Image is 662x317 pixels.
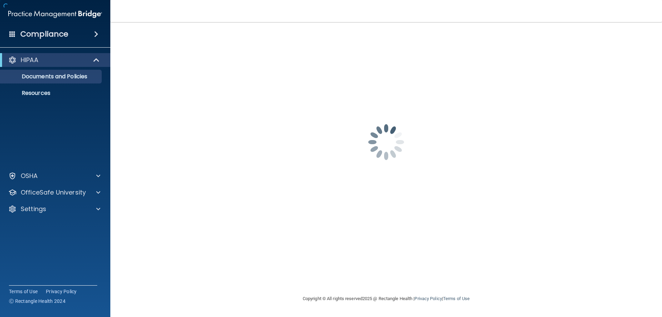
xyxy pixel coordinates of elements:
[443,296,470,301] a: Terms of Use
[8,188,100,197] a: OfficeSafe University
[352,108,421,177] img: spinner.e123f6fc.gif
[8,7,102,21] img: PMB logo
[4,73,99,80] p: Documents and Policies
[260,288,512,310] div: Copyright © All rights reserved 2025 @ Rectangle Health | |
[8,172,100,180] a: OSHA
[8,56,100,64] a: HIPAA
[4,90,99,97] p: Resources
[21,188,86,197] p: OfficeSafe University
[21,205,46,213] p: Settings
[9,298,66,305] span: Ⓒ Rectangle Health 2024
[20,29,68,39] h4: Compliance
[46,288,77,295] a: Privacy Policy
[8,205,100,213] a: Settings
[21,56,38,64] p: HIPAA
[9,288,38,295] a: Terms of Use
[21,172,38,180] p: OSHA
[414,296,442,301] a: Privacy Policy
